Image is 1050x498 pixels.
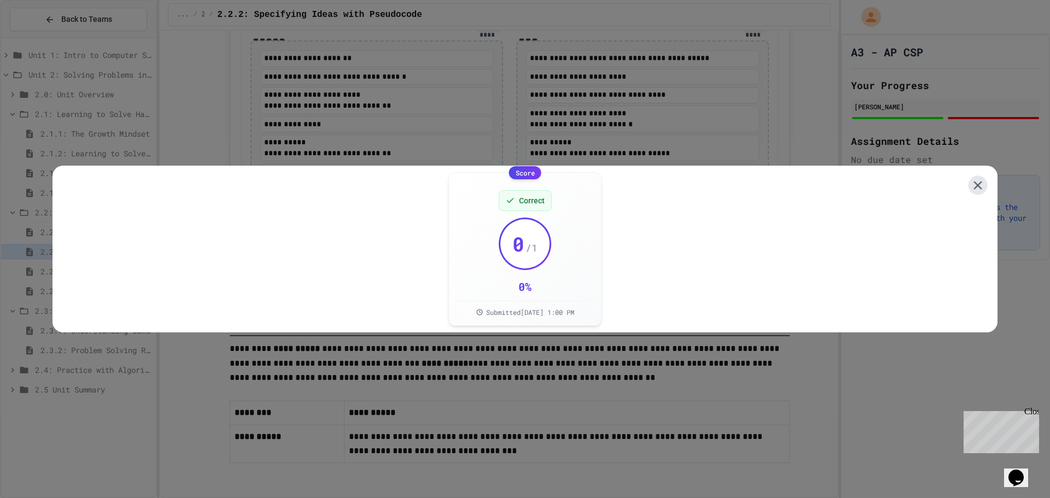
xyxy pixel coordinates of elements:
iframe: chat widget [1004,454,1039,487]
div: Chat with us now!Close [4,4,75,69]
span: / 1 [526,240,538,255]
div: Score [509,166,541,179]
div: 0 % [518,279,532,294]
span: Correct [519,195,545,206]
span: Submitted [DATE] 1:00 PM [486,308,574,317]
span: 0 [512,233,524,255]
iframe: chat widget [959,407,1039,453]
